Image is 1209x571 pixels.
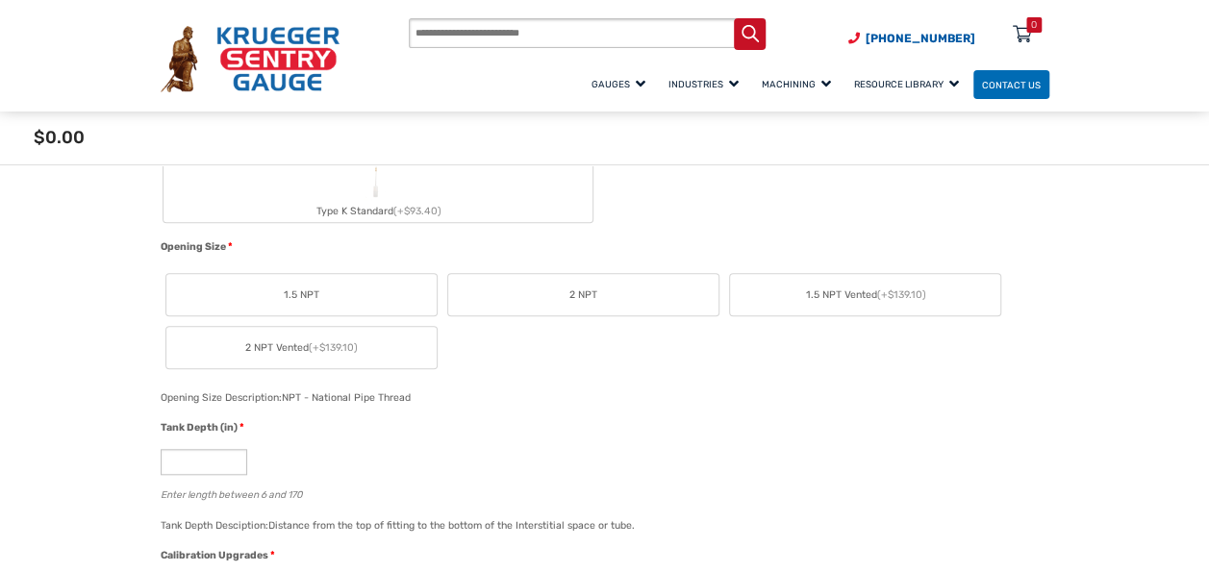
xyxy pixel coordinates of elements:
[876,288,925,301] span: (+$139.10)
[393,205,441,217] span: (+$93.40)
[239,420,244,435] abbr: required
[228,239,233,255] abbr: required
[569,287,597,303] span: 2 NPT
[164,200,592,223] div: Type K Standard
[845,67,973,101] a: Resource Library
[309,341,358,354] span: (+$139.10)
[161,240,226,253] span: Opening Size
[284,287,319,303] span: 1.5 NPT
[592,79,645,89] span: Gauges
[973,70,1049,100] a: Contact Us
[982,79,1041,89] span: Contact Us
[805,287,925,303] span: 1.5 NPT Vented
[161,519,268,532] span: Tank Depth Desciption:
[161,391,282,404] span: Opening Size Description:
[1031,17,1037,33] div: 0
[668,79,739,89] span: Industries
[753,67,845,101] a: Machining
[161,26,340,92] img: Krueger Sentry Gauge
[161,549,268,561] span: Calibration Upgrades
[161,421,238,434] span: Tank Depth (in)
[854,79,959,89] span: Resource Library
[848,30,975,47] a: Phone Number (920) 434-8860
[34,127,85,148] span: $0.00
[161,484,1040,502] div: Enter length between 6 and 170
[866,32,975,45] span: [PHONE_NUMBER]
[245,340,358,356] span: 2 NPT Vented
[583,67,660,101] a: Gauges
[660,67,753,101] a: Industries
[270,548,275,563] abbr: required
[282,391,411,404] div: NPT - National Pipe Thread
[762,79,831,89] span: Machining
[268,519,635,532] div: Distance from the top of fitting to the bottom of the Interstitial space or tube.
